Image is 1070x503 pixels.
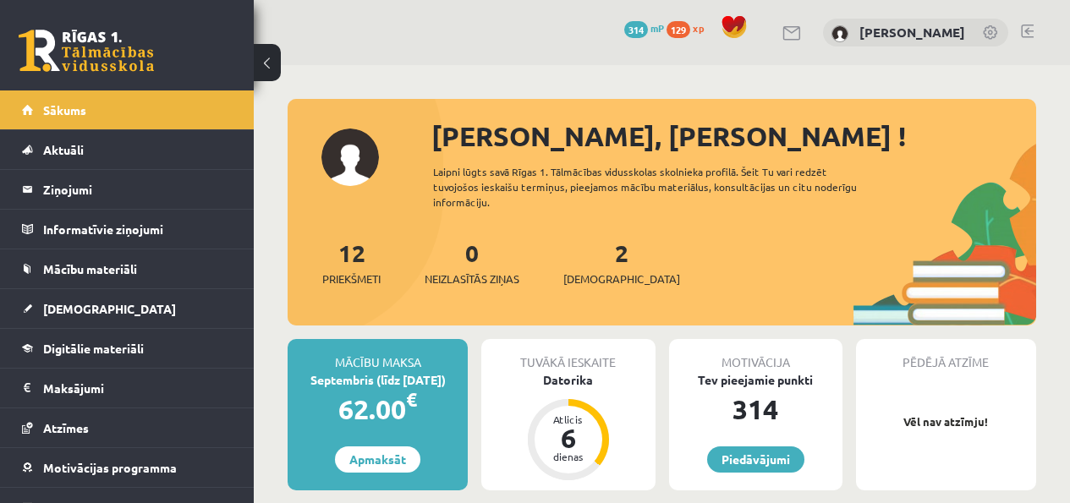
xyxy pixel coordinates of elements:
[425,238,519,287] a: 0Neizlasītās ziņas
[22,210,233,249] a: Informatīvie ziņojumi
[669,389,842,429] div: 314
[624,21,664,35] a: 314 mP
[22,170,233,209] a: Ziņojumi
[43,170,233,209] legend: Ziņojumi
[864,413,1028,430] p: Vēl nav atzīmju!
[667,21,690,38] span: 129
[22,90,233,129] a: Sākums
[624,21,648,38] span: 314
[406,387,417,412] span: €
[288,339,468,371] div: Mācību maksa
[22,329,233,368] a: Digitālie materiāli
[43,102,86,118] span: Sākums
[22,408,233,447] a: Atzīmes
[669,339,842,371] div: Motivācija
[543,414,594,424] div: Atlicis
[22,289,233,328] a: [DEMOGRAPHIC_DATA]
[322,238,381,287] a: 12Priekšmeti
[669,371,842,389] div: Tev pieejamie punkti
[481,371,655,483] a: Datorika Atlicis 6 dienas
[693,21,704,35] span: xp
[43,261,137,276] span: Mācību materiāli
[543,424,594,451] div: 6
[563,238,680,287] a: 2[DEMOGRAPHIC_DATA]
[288,389,468,429] div: 62.00
[563,271,680,287] span: [DEMOGRAPHIC_DATA]
[43,460,177,475] span: Motivācijas programma
[22,369,233,407] a: Maksājumi
[481,339,655,371] div: Tuvākā ieskaite
[43,210,233,249] legend: Informatīvie ziņojumi
[650,21,664,35] span: mP
[481,371,655,389] div: Datorika
[433,164,882,210] div: Laipni lūgts savā Rīgas 1. Tālmācības vidusskolas skolnieka profilā. Šeit Tu vari redzēt tuvojošo...
[19,30,154,72] a: Rīgas 1. Tālmācības vidusskola
[707,446,804,473] a: Piedāvājumi
[43,420,89,435] span: Atzīmes
[43,341,144,356] span: Digitālie materiāli
[22,448,233,487] a: Motivācijas programma
[322,271,381,287] span: Priekšmeti
[22,130,233,169] a: Aktuāli
[43,301,176,316] span: [DEMOGRAPHIC_DATA]
[543,451,594,462] div: dienas
[22,249,233,288] a: Mācību materiāli
[288,371,468,389] div: Septembris (līdz [DATE])
[859,24,965,41] a: [PERSON_NAME]
[431,116,1036,156] div: [PERSON_NAME], [PERSON_NAME] !
[425,271,519,287] span: Neizlasītās ziņas
[335,446,420,473] a: Apmaksāt
[667,21,712,35] a: 129 xp
[43,369,233,407] legend: Maksājumi
[856,339,1036,371] div: Pēdējā atzīme
[831,25,848,42] img: Jegors Rogoļevs
[43,142,84,157] span: Aktuāli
